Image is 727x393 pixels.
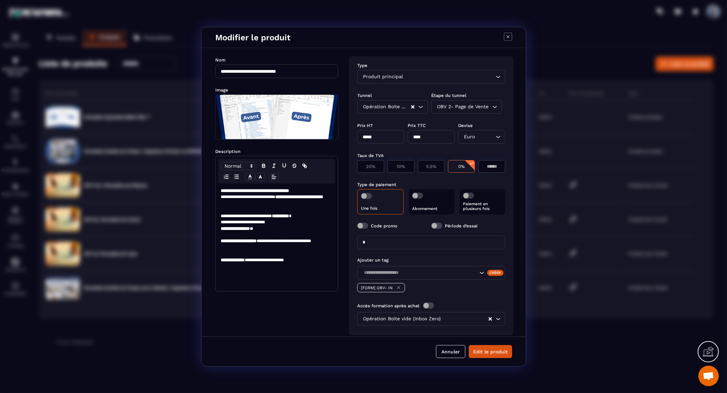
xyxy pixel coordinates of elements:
label: Prix HT [357,123,373,128]
button: Annuler [436,345,465,358]
div: Créer [487,269,504,276]
p: Paiement en plusieurs fois [463,201,502,211]
label: Prix TTC [408,123,426,128]
input: Search for option [362,269,478,276]
label: Taux de TVA [357,153,384,158]
button: Clear Selected [489,316,492,321]
div: Search for option [357,70,505,83]
label: Nom [215,57,226,62]
label: Type de paiement [357,182,396,187]
p: 10% [391,164,410,169]
div: Search for option [357,100,428,113]
div: Search for option [458,130,505,143]
label: Étape du tunnel [431,93,466,98]
div: Ouvrir le chat [698,366,719,386]
input: Search for option [477,133,494,140]
span: Opération Boite vide (Inbox Zero) [362,315,442,322]
span: Produit principal [362,73,405,80]
div: Search for option [357,266,505,279]
div: Search for option [431,100,502,113]
p: 0% [452,164,471,169]
input: Search for option [442,315,488,322]
label: Accès formation après achat [357,303,420,308]
label: Devise [458,123,473,128]
label: Période d’essai [445,223,478,228]
span: Euro [463,133,477,140]
p: 5.5% [421,164,441,169]
input: Search for option [410,103,410,110]
h4: Modifier le produit [215,32,290,42]
div: Search for option [357,312,505,325]
button: Clear Selected [411,104,415,109]
label: Image [215,87,228,92]
label: Code promo [371,223,397,228]
button: Edit le produit [469,345,512,358]
input: Search for option [405,73,494,80]
label: Type [357,62,367,68]
p: [FORM] OBV- IN [361,285,393,290]
p: 20% [361,164,380,169]
p: Une fois [361,206,400,210]
label: Description [215,149,241,154]
label: Ajouter un tag [357,257,389,262]
span: OBV 2- Page de Vente [436,103,490,110]
label: Tunnel [357,93,372,98]
span: Opération Boite Vide [362,103,410,110]
p: Abonnement [412,206,451,211]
